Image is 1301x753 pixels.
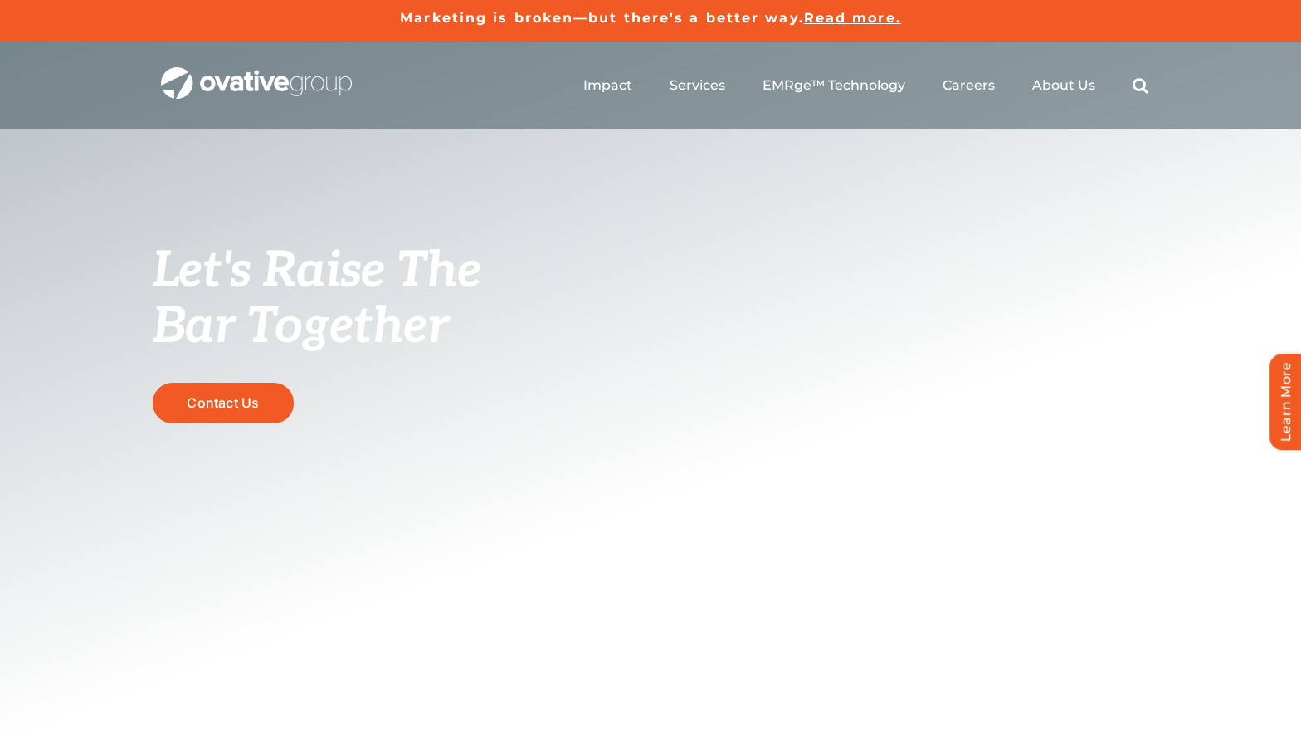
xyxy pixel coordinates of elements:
[804,10,901,26] a: Read more.
[1032,77,1095,94] a: About Us
[670,77,725,94] a: Services
[161,66,352,81] a: OG_Full_horizontal_WHT
[153,242,482,301] span: Let's Raise The
[943,77,995,94] a: Careers
[1133,77,1148,94] a: Search
[400,10,804,26] a: Marketing is broken—but there's a better way.
[763,77,905,94] a: EMRge™ Technology
[583,77,632,94] a: Impact
[187,395,259,411] span: Contact Us
[153,297,448,357] span: Bar Together
[153,383,294,423] a: Contact Us
[583,59,1148,112] nav: Menu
